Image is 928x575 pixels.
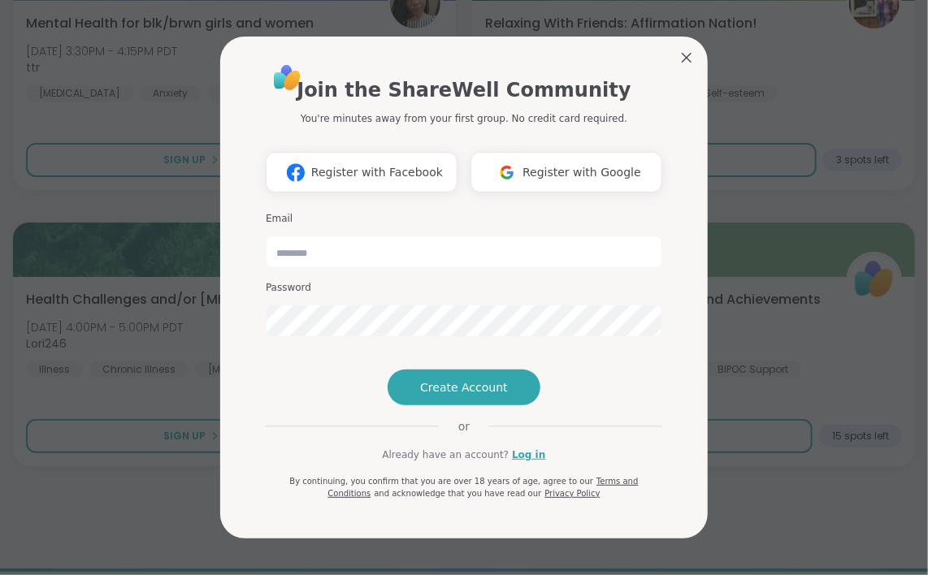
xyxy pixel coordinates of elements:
[269,59,306,96] img: ShareWell Logo
[439,418,489,434] span: or
[492,158,523,188] img: ShareWell Logomark
[327,477,638,498] a: Terms and Conditions
[266,281,662,295] h3: Password
[266,152,457,192] button: Register with Facebook
[382,447,509,462] span: Already have an account?
[420,379,508,396] span: Create Account
[301,111,627,126] p: You're minutes away from your first group. No credit card required.
[523,164,641,181] span: Register with Google
[388,370,540,405] button: Create Account
[374,489,541,498] span: and acknowledge that you have read our
[471,152,662,192] button: Register with Google
[311,164,443,181] span: Register with Facebook
[266,212,662,226] h3: Email
[297,76,631,105] h1: Join the ShareWell Community
[280,158,311,188] img: ShareWell Logomark
[544,489,600,498] a: Privacy Policy
[289,477,593,486] span: By continuing, you confirm that you are over 18 years of age, agree to our
[512,447,545,462] a: Log in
